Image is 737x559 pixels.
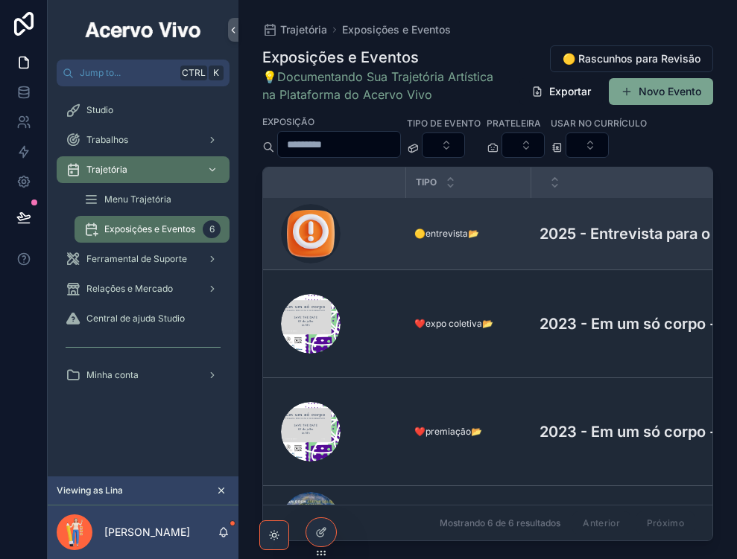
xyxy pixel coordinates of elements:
label: Usar no Currículo [551,116,647,130]
span: K [210,67,222,79]
div: 6 [203,220,221,238]
button: Novo Evento [609,78,713,105]
a: Minha conta [57,362,230,389]
label: Exposição [262,115,314,128]
span: Viewing as Lina [57,485,123,496]
a: Ferramental de Suporte [57,246,230,272]
span: Exposições e Eventos [104,223,195,235]
a: 🟡entrevista📂 [414,228,522,240]
span: 🟡entrevista📂 [414,228,479,240]
a: Menu Trajetória [75,186,230,213]
span: Minha conta [86,369,139,381]
label: Tipo de Evento [407,116,481,130]
label: Prateleira [487,116,541,130]
a: ❤️expo coletiva📂 [414,318,522,330]
span: ❤️premiação📂 [414,426,482,438]
a: Trabalhos [57,127,230,153]
span: Trabalhos [86,134,128,146]
a: Exposições e Eventos6 [75,216,230,243]
span: Tipo [416,176,437,188]
span: Central de ajuda Studio [86,313,185,325]
a: Studio [57,97,230,124]
span: 🟡 Rascunhos para Revisão [563,51,700,66]
a: Exposições e Eventos [342,22,451,37]
div: scrollable content [48,86,238,408]
img: App logo [83,18,203,42]
button: Select Button [422,132,465,158]
button: Jump to...CtrlK [57,60,230,86]
span: Relações e Mercado [86,283,173,295]
span: Trajetória [86,164,127,176]
span: Ferramental de Suporte [86,253,187,265]
span: Studio [86,104,113,116]
span: Jump to... [80,67,174,79]
a: 💡Documentando Sua Trajetória Artística na Plataforma do Acervo Vivo [262,68,494,103]
a: Relações e Mercado [57,275,230,302]
button: 🟡 Rascunhos para Revisão [550,45,713,72]
span: Mostrando 6 de 6 resultados [440,517,560,529]
span: Ctrl [180,66,207,80]
p: [PERSON_NAME] [104,525,190,540]
a: ❤️premiação📂 [414,426,522,438]
a: Central de ajuda Studio [57,305,230,332]
button: Exportar [519,78,603,105]
h1: Exposições e Eventos [262,47,494,68]
button: Select Button [566,132,609,158]
span: Trajetória [280,22,327,37]
span: ❤️expo coletiva📂 [414,318,493,330]
a: Trajetória [57,156,230,183]
a: Trajetória [262,22,327,37]
span: Menu Trajetória [104,194,171,205]
button: Select Button [502,132,545,158]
